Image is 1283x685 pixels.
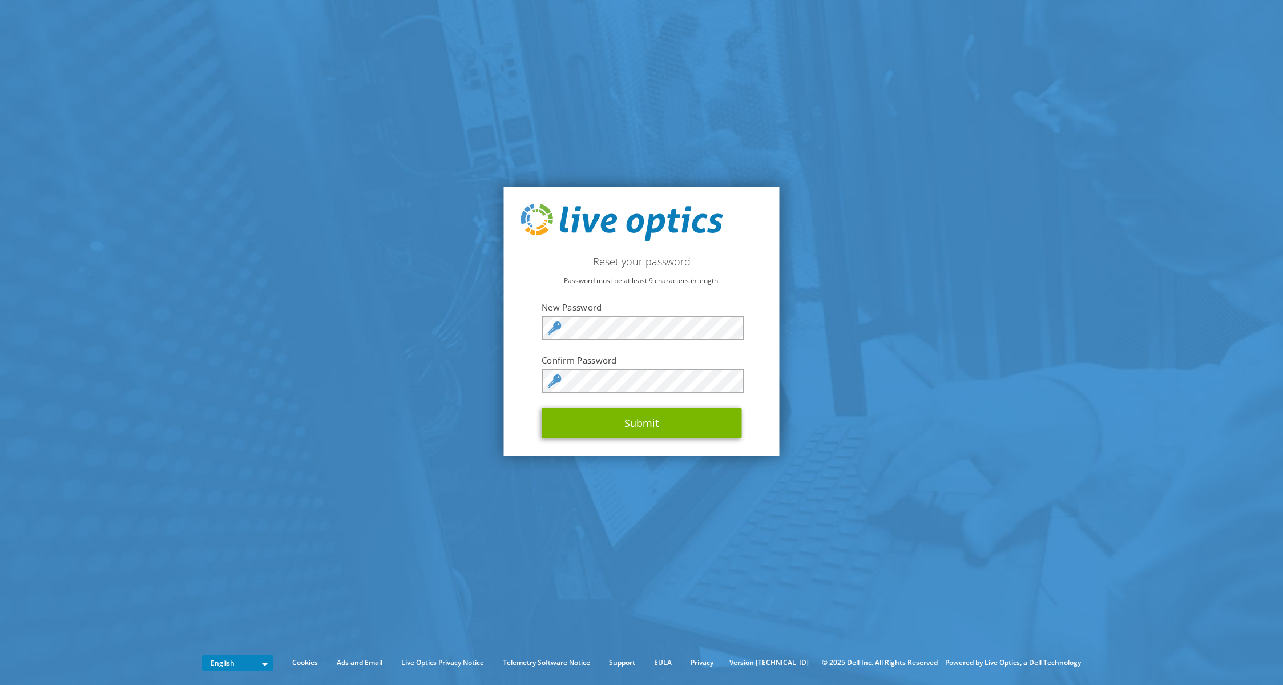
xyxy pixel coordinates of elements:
[945,656,1081,669] li: Powered by Live Optics, a Dell Technology
[645,656,680,669] a: EULA
[542,301,741,313] label: New Password
[521,255,762,268] h2: Reset your password
[521,204,723,241] img: live_optics_svg.svg
[494,656,599,669] a: Telemetry Software Notice
[393,656,493,669] a: Live Optics Privacy Notice
[816,656,943,669] li: © 2025 Dell Inc. All Rights Reserved
[284,656,326,669] a: Cookies
[542,354,741,366] label: Confirm Password
[542,408,741,438] button: Submit
[328,656,391,669] a: Ads and Email
[521,275,762,287] p: Password must be at least 9 characters in length.
[600,656,644,669] a: Support
[724,656,814,669] li: Version [TECHNICAL_ID]
[682,656,722,669] a: Privacy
